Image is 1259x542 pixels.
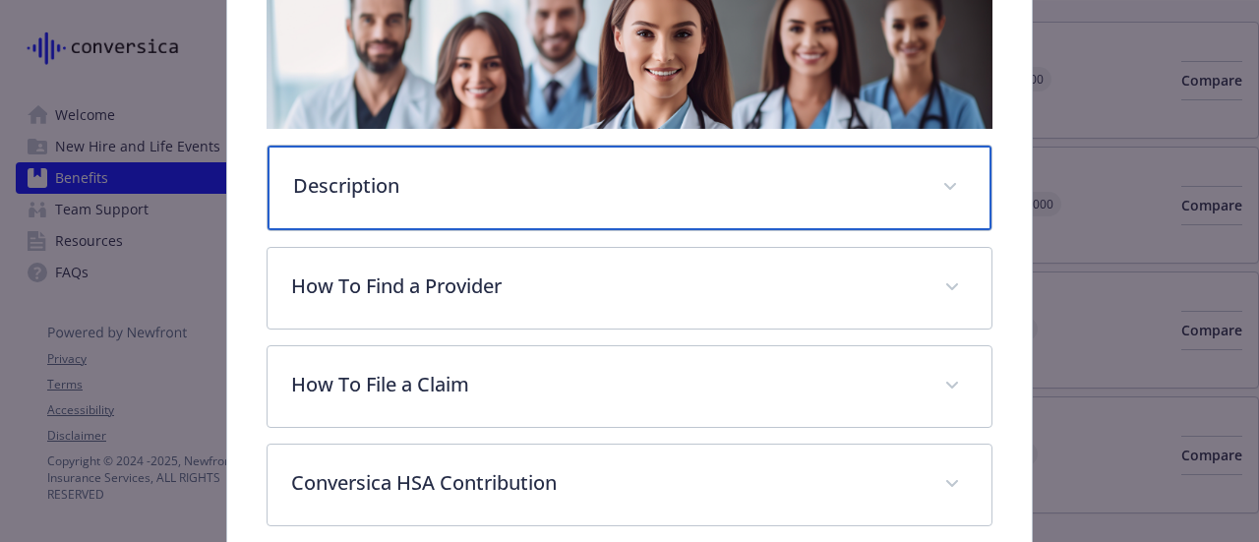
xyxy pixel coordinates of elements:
p: How To File a Claim [291,370,920,399]
div: Description [268,146,990,230]
p: Description [293,171,918,201]
div: How To File a Claim [268,346,990,427]
div: Conversica HSA Contribution [268,445,990,525]
p: How To Find a Provider [291,271,920,301]
div: How To Find a Provider [268,248,990,329]
p: Conversica HSA Contribution [291,468,920,498]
